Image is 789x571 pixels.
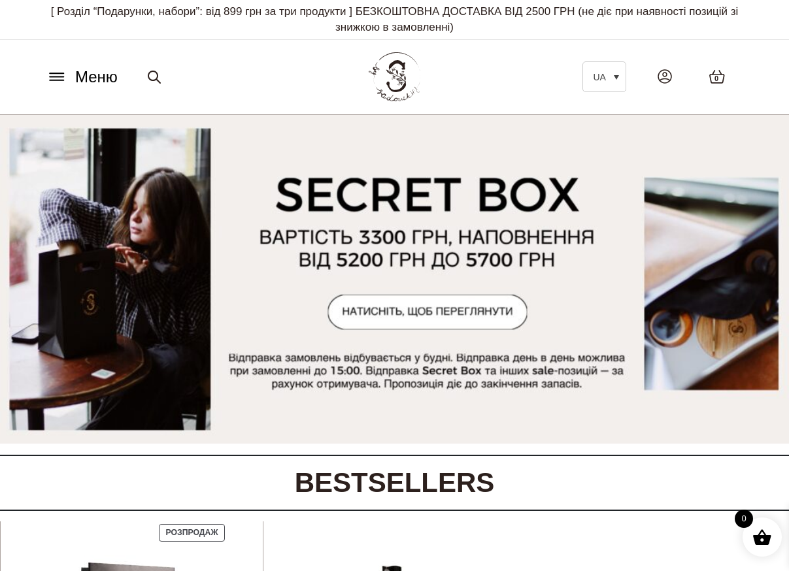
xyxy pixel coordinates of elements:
[714,73,718,84] span: 0
[165,528,218,537] span: Розпродаж
[42,65,122,90] button: Меню
[582,61,626,92] a: UA
[696,56,739,97] a: 0
[735,510,753,528] span: 0
[369,52,421,101] img: BY SADOVSKIY
[593,72,605,82] span: UA
[75,65,118,89] span: Меню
